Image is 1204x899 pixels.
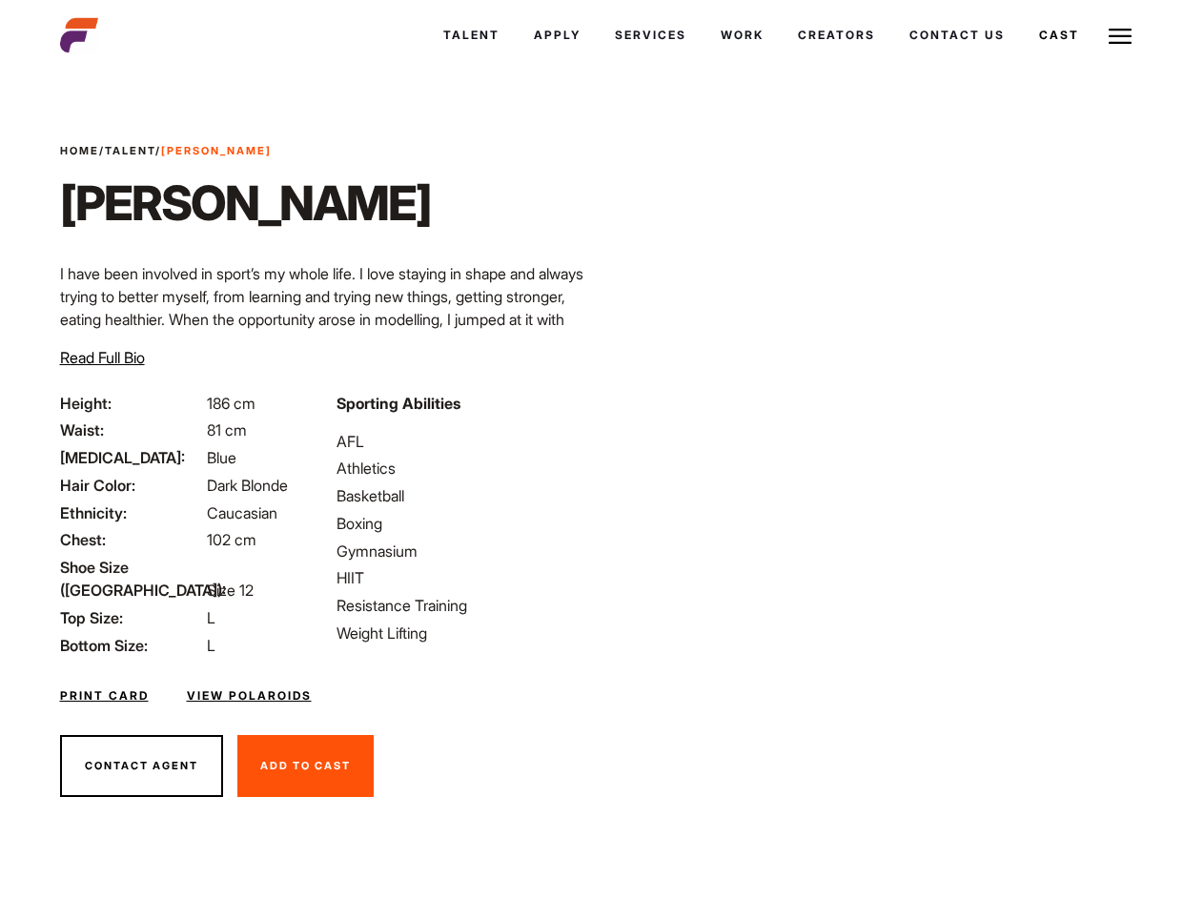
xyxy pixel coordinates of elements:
[207,394,255,413] span: 186 cm
[60,446,203,469] span: [MEDICAL_DATA]:
[187,687,312,705] a: View Polaroids
[60,419,203,441] span: Waist:
[60,174,431,232] h1: [PERSON_NAME]
[60,556,203,602] span: Shoe Size ([GEOGRAPHIC_DATA]):
[207,503,277,522] span: Caucasian
[207,420,247,439] span: 81 cm
[337,484,590,507] li: Basketball
[60,348,145,367] span: Read Full Bio
[337,512,590,535] li: Boxing
[60,735,223,798] button: Contact Agent
[60,144,99,157] a: Home
[337,394,460,413] strong: Sporting Abilities
[1109,25,1132,48] img: Burger icon
[1022,10,1096,61] a: Cast
[337,540,590,562] li: Gymnasium
[161,144,272,157] strong: [PERSON_NAME]
[337,622,590,644] li: Weight Lifting
[892,10,1022,61] a: Contact Us
[60,392,203,415] span: Height:
[260,759,351,772] span: Add To Cast
[105,144,155,157] a: Talent
[337,457,590,480] li: Athletics
[337,430,590,453] li: AFL
[426,10,517,61] a: Talent
[60,143,272,159] span: / /
[207,448,236,467] span: Blue
[207,608,215,627] span: L
[781,10,892,61] a: Creators
[60,501,203,524] span: Ethnicity:
[60,606,203,629] span: Top Size:
[237,735,374,798] button: Add To Cast
[517,10,598,61] a: Apply
[60,262,591,445] p: I have been involved in sport’s my whole life. I love staying in shape and always trying to bette...
[337,566,590,589] li: HIIT
[207,581,254,600] span: Size 12
[704,10,781,61] a: Work
[60,16,98,54] img: cropped-aefm-brand-fav-22-square.png
[60,634,203,657] span: Bottom Size:
[207,636,215,655] span: L
[207,530,256,549] span: 102 cm
[598,10,704,61] a: Services
[60,346,145,369] button: Read Full Bio
[60,687,149,705] a: Print Card
[60,528,203,551] span: Chest:
[337,594,590,617] li: Resistance Training
[207,476,288,495] span: Dark Blonde
[60,474,203,497] span: Hair Color:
